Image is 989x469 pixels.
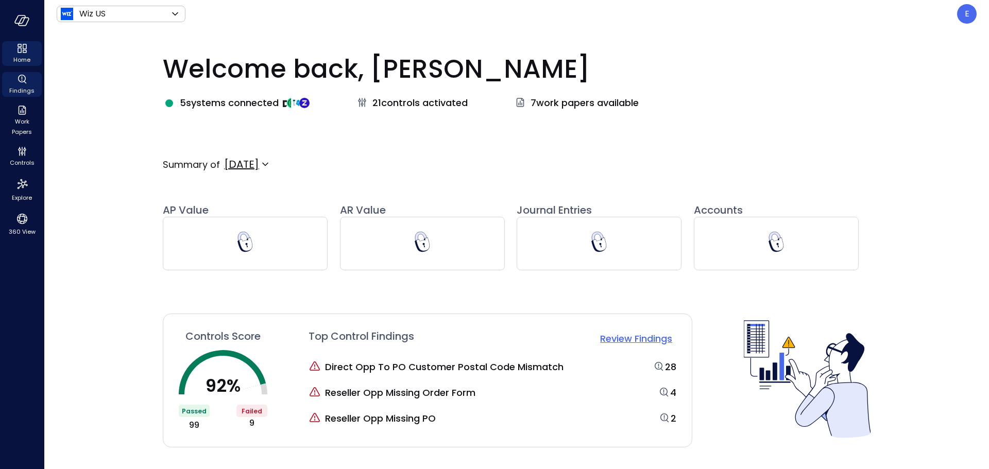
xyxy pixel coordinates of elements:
p: Review Findings [600,332,672,345]
div: Explore [2,175,42,204]
div: This requires permissions that are missing from your user role. If you need access to this, pleas... [412,232,433,256]
span: Findings [9,85,35,96]
button: Review Findings [596,329,676,347]
a: 7work papers available [514,96,639,110]
span: Work Papers [6,116,38,137]
span: 21 controls activated [372,96,468,110]
div: 360 View [2,210,42,238]
span: 28 [665,360,676,373]
img: Icon [61,8,73,20]
span: Reseller Opp Missing PO [325,412,436,425]
div: This requires permissions that are missing from your user role. If you need access to this, pleas... [766,232,787,256]
span: Controls [10,158,35,168]
div: Edgar Mansilla [957,4,977,24]
div: This requires permissions that are missing from your user role. If you need access to this, pleas... [589,232,609,256]
span: 5 systems connected [180,96,279,110]
span: Explore [12,193,32,203]
img: integration-logo [287,98,297,108]
a: 2 [671,412,676,425]
p: Wiz US [79,8,106,20]
img: integration-logo [299,98,310,108]
p: 92 % [206,377,241,394]
span: 7 work papers available [531,96,639,110]
div: Work Papers [2,103,42,138]
div: Home [2,41,42,66]
span: Passed [182,407,207,415]
p: Summary of [163,158,220,171]
img: integration-logo [291,98,301,108]
a: 28 [665,360,676,374]
div: Controls [2,144,42,169]
span: 360 View [9,227,36,237]
span: Reseller Opp Missing Order Form [325,386,475,399]
p: Welcome back, [PERSON_NAME] [163,49,871,88]
span: 9 [249,417,254,429]
span: 99 [189,419,199,431]
span: Top Control Findings [309,329,414,347]
span: AP Value [163,203,209,217]
div: This requires permissions that are missing from your user role. If you need access to this, pleas... [235,232,255,256]
a: Controls Score [179,329,267,343]
img: integration-logo [283,98,293,108]
span: Failed [242,407,262,415]
span: AR Value [340,203,386,217]
span: Home [13,55,30,65]
img: integration-logo [295,98,305,108]
a: 21controls activated [356,96,468,110]
img: Controls [744,316,871,442]
div: [DATE] [224,155,259,173]
span: Direct Opp To PO Customer Postal Code Mismatch [325,360,564,374]
span: Accounts [694,203,743,217]
div: Findings [2,72,42,97]
p: E [965,8,969,20]
span: Journal Entries [517,203,592,217]
a: 4 [670,386,676,399]
span: 4 [670,386,676,399]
